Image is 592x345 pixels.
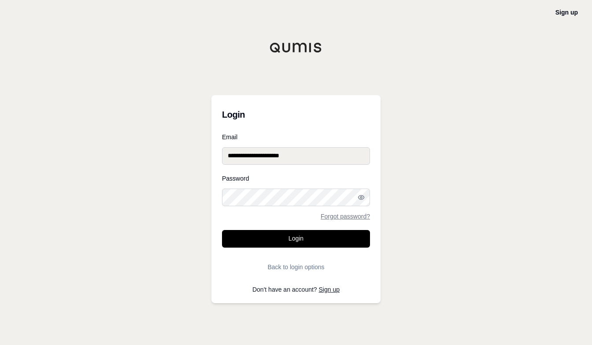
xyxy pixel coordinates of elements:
[222,175,370,182] label: Password
[555,9,578,16] a: Sign up
[222,286,370,293] p: Don't have an account?
[222,258,370,276] button: Back to login options
[321,213,370,219] a: Forgot password?
[222,230,370,248] button: Login
[319,286,340,293] a: Sign up
[222,106,370,123] h3: Login
[270,42,322,53] img: Qumis
[222,134,370,140] label: Email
